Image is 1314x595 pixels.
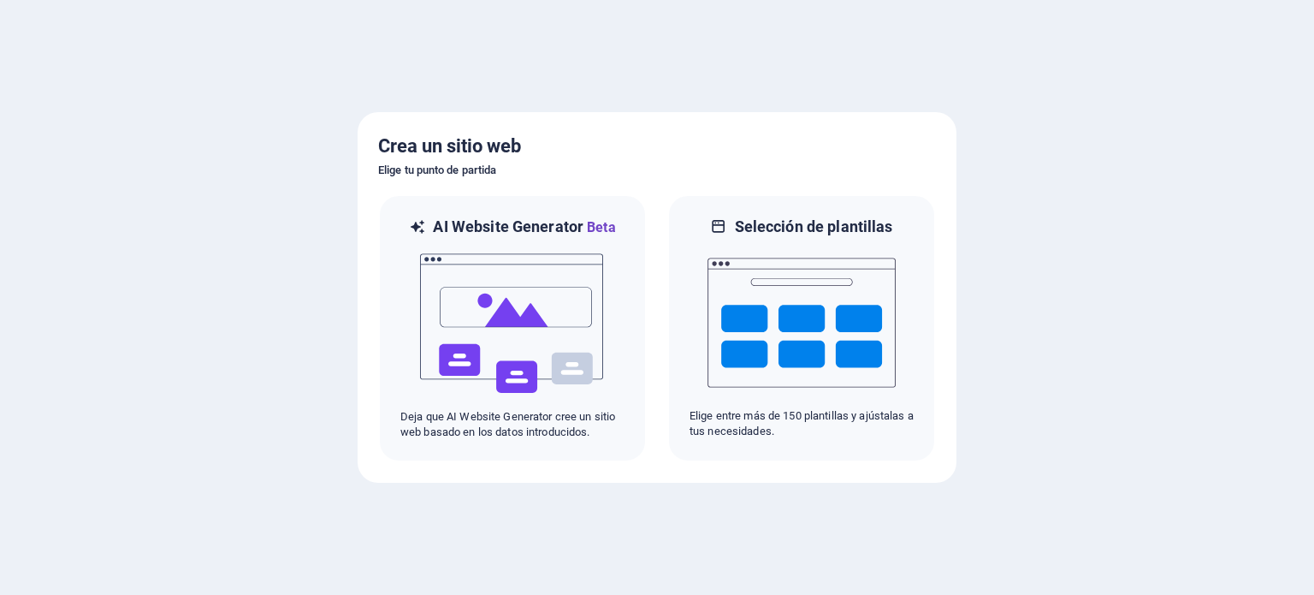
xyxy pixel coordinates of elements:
div: Selección de plantillasElige entre más de 150 plantillas y ajústalas a tus necesidades. [667,194,936,462]
p: Deja que AI Website Generator cree un sitio web basado en los datos introducidos. [400,409,624,440]
h6: Elige tu punto de partida [378,160,936,181]
img: ai [418,238,607,409]
p: Elige entre más de 150 plantillas y ajústalas a tus necesidades. [690,408,914,439]
h6: AI Website Generator [433,217,615,238]
h5: Crea un sitio web [378,133,936,160]
div: AI Website GeneratorBetaaiDeja que AI Website Generator cree un sitio web basado en los datos int... [378,194,647,462]
h6: Selección de plantillas [735,217,893,237]
span: Beta [583,219,616,235]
